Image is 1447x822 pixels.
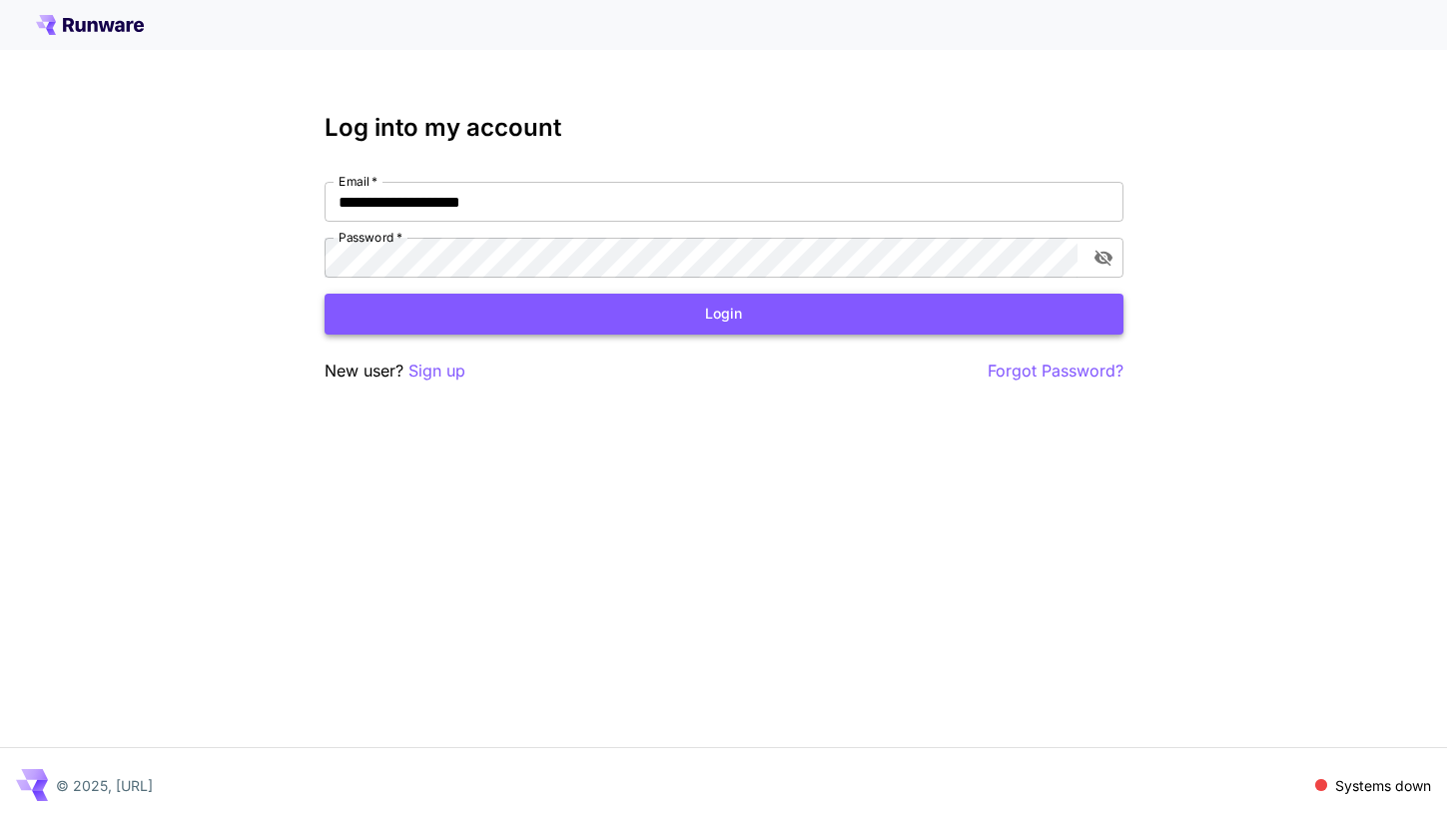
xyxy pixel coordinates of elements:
[339,229,402,246] label: Password
[988,359,1123,384] button: Forgot Password?
[325,359,465,384] p: New user?
[56,775,153,796] p: © 2025, [URL]
[1335,775,1431,796] p: Systems down
[339,173,377,190] label: Email
[1085,240,1121,276] button: toggle password visibility
[408,359,465,384] button: Sign up
[325,114,1123,142] h3: Log into my account
[325,294,1123,335] button: Login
